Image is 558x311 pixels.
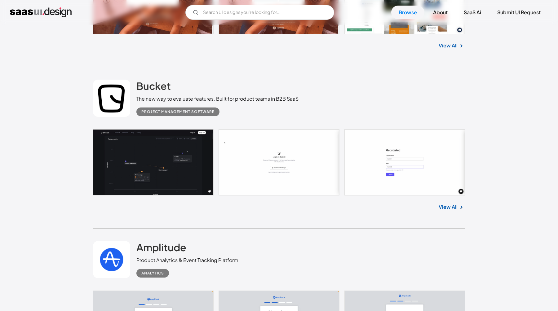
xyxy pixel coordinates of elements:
[136,80,171,95] a: Bucket
[490,6,548,19] a: Submit UI Request
[439,203,458,211] a: View All
[136,241,186,256] a: Amplitude
[141,269,164,277] div: Analytics
[10,7,72,17] a: home
[439,42,458,49] a: View All
[391,6,424,19] a: Browse
[136,241,186,253] h2: Amplitude
[141,108,215,116] div: Project Management Software
[136,95,299,103] div: The new way to evaluate features. Built for product teams in B2B SaaS
[185,5,334,20] input: Search UI designs you're looking for...
[456,6,489,19] a: SaaS Ai
[136,80,171,92] h2: Bucket
[136,256,238,264] div: Product Analytics & Event Tracking Platform
[426,6,455,19] a: About
[185,5,334,20] form: Email Form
